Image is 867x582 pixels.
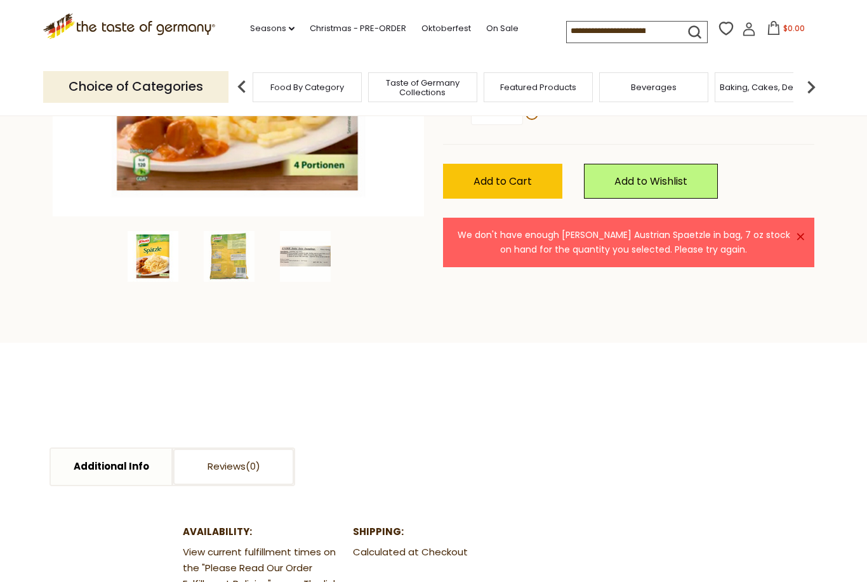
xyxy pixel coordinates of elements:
span: Add to Cart [473,174,532,188]
a: On Sale [486,22,519,36]
a: Featured Products [500,83,576,92]
a: Seasons [250,22,295,36]
span: $0.00 [783,23,805,34]
dt: Availability: [183,524,344,540]
dd: Calculated at Checkout [353,545,514,560]
img: next arrow [798,74,824,100]
a: Additional Info [51,449,171,485]
img: Knorr Austrian Spaetzle in bag, 7 oz [280,231,331,282]
img: previous arrow [229,74,255,100]
img: Knorr Austrian Spaetzle in bag, 7 oz [204,231,255,282]
p: Choice of Categories [43,71,228,102]
div: We don't have enough [PERSON_NAME] Austrian Spaetzle in bag, 7 oz stock on hand for the quantity ... [453,228,794,258]
a: Oktoberfest [421,22,471,36]
dt: Shipping: [353,524,514,540]
img: Knorr Austrian Spaetzle in bag, 7 oz [128,231,178,282]
a: Food By Category [270,83,344,92]
a: Beverages [631,83,677,92]
a: Christmas - PRE-ORDER [310,22,406,36]
button: Add to Cart [443,164,562,199]
a: Add to Wishlist [584,164,718,199]
a: × [797,233,804,241]
button: $0.00 [758,21,812,40]
a: Baking, Cakes, Desserts [720,83,818,92]
a: Taste of Germany Collections [372,78,473,97]
a: Reviews [173,449,294,485]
